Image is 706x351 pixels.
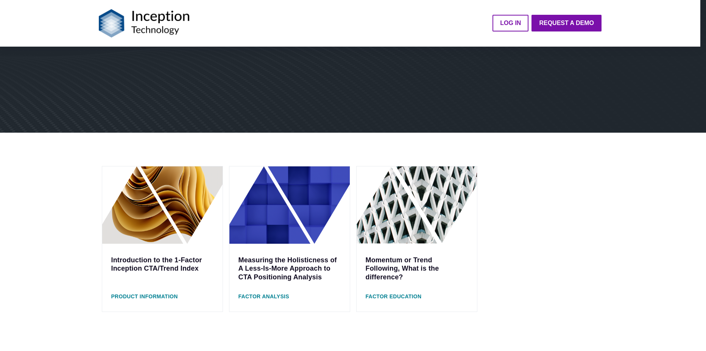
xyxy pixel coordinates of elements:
[492,15,528,31] a: LOG IN
[238,293,289,299] span: Factor Analysis
[238,256,337,281] a: Measuring the Holisticness of A Less-Is-More Approach to CTA Positioning Analysis
[531,15,602,31] a: Request a Demo
[357,166,477,244] img: Momentum or Trend Following, What is the difference?
[366,293,422,299] span: Factor Education
[500,20,521,26] strong: LOG IN
[111,293,178,299] span: Product Information
[102,166,223,244] img: Introduction to the 1-Factor Inception CTA/Trend Index
[539,20,594,26] strong: Request a Demo
[111,256,202,273] a: Introduction to the 1-Factor Inception CTA/Trend Index
[229,166,350,244] img: Measuring the Holisticness of A Less-Is-More Approach to CTA Positioning Analysis
[99,9,190,38] img: Logo
[366,256,439,281] a: Momentum or Trend Following, What is the difference?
